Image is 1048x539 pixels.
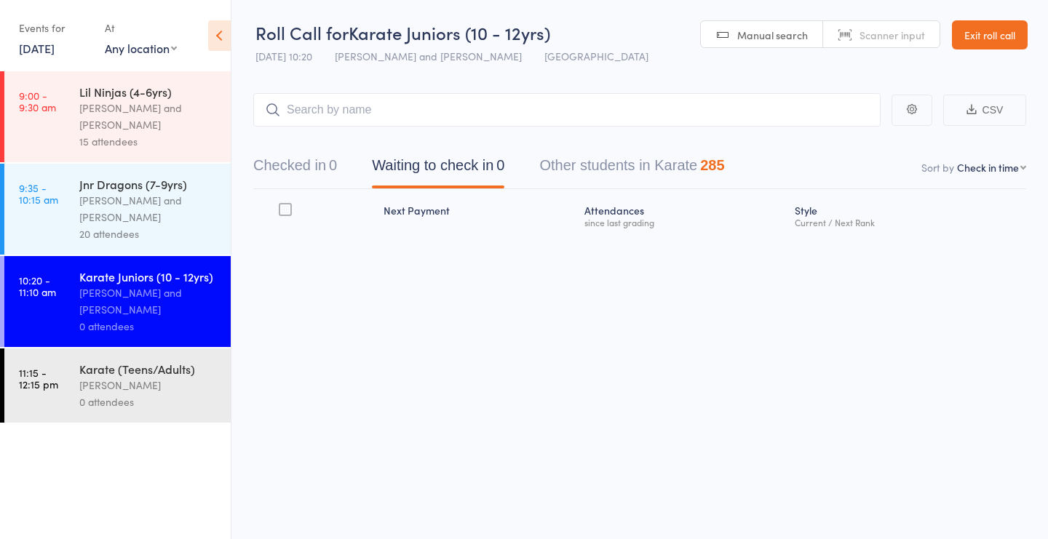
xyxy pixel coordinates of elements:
time: 9:35 - 10:15 am [19,182,58,205]
time: 9:00 - 9:30 am [19,89,56,113]
div: Karate (Teens/Adults) [79,361,218,377]
div: Current / Next Rank [795,217,1020,227]
button: CSV [943,95,1026,126]
div: 0 [496,157,504,173]
span: [PERSON_NAME] and [PERSON_NAME] [335,49,522,63]
time: 10:20 - 11:10 am [19,274,56,298]
div: Jnr Dragons (7-9yrs) [79,176,218,192]
div: [PERSON_NAME] and [PERSON_NAME] [79,192,218,225]
div: At [105,16,177,40]
div: 0 [329,157,337,173]
div: 0 attendees [79,318,218,335]
span: Scanner input [860,28,925,42]
a: 9:35 -10:15 amJnr Dragons (7-9yrs)[PERSON_NAME] and [PERSON_NAME]20 attendees [4,164,231,255]
span: Karate Juniors (10 - 12yrs) [349,20,550,44]
div: Events for [19,16,90,40]
div: Any location [105,40,177,56]
div: 20 attendees [79,225,218,242]
div: 15 attendees [79,133,218,150]
div: Style [789,196,1026,234]
a: 9:00 -9:30 amLil Ninjas (4-6yrs)[PERSON_NAME] and [PERSON_NAME]15 attendees [4,71,231,162]
time: 11:15 - 12:15 pm [19,367,58,390]
div: Atten­dances [579,196,789,234]
div: [PERSON_NAME] and [PERSON_NAME] [79,100,218,133]
div: Check in time [957,160,1019,175]
div: Lil Ninjas (4-6yrs) [79,84,218,100]
span: Manual search [737,28,808,42]
input: Search by name [253,93,881,127]
a: Exit roll call [952,20,1028,49]
label: Sort by [921,160,954,175]
button: Other students in Karate285 [539,150,724,188]
button: Waiting to check in0 [372,150,504,188]
a: [DATE] [19,40,55,56]
div: [PERSON_NAME] and [PERSON_NAME] [79,284,218,318]
button: Checked in0 [253,150,337,188]
div: Next Payment [378,196,579,234]
div: [PERSON_NAME] [79,377,218,394]
span: [GEOGRAPHIC_DATA] [544,49,648,63]
div: 0 attendees [79,394,218,410]
span: [DATE] 10:20 [255,49,312,63]
div: 285 [700,157,724,173]
div: Karate Juniors (10 - 12yrs) [79,268,218,284]
a: 10:20 -11:10 amKarate Juniors (10 - 12yrs)[PERSON_NAME] and [PERSON_NAME]0 attendees [4,256,231,347]
a: 11:15 -12:15 pmKarate (Teens/Adults)[PERSON_NAME]0 attendees [4,348,231,423]
div: since last grading [584,217,783,227]
span: Roll Call for [255,20,349,44]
